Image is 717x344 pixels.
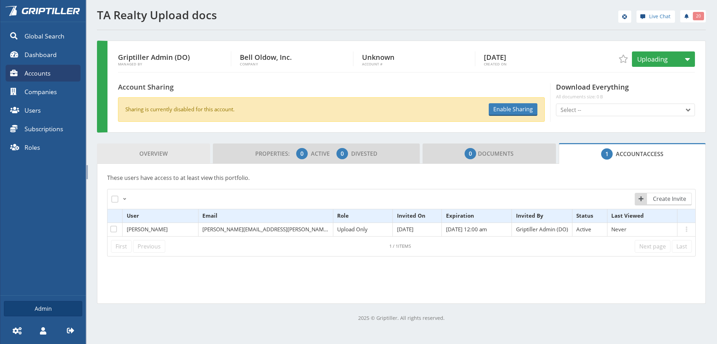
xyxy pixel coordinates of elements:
[337,226,368,233] span: Upload Only
[635,193,692,205] a: Create Invite
[107,174,696,182] p: These users have access to at least view this portfolio.
[133,240,165,253] a: Previous
[465,147,514,161] span: Documents
[556,94,695,99] span: All documents size: 0 B
[6,102,81,119] a: Users
[442,209,512,223] th: Expiration
[25,124,63,133] span: Subscriptions
[446,226,487,233] span: [DATE] 12:00 am
[572,209,607,223] th: Status
[469,149,472,158] span: 0
[6,28,81,44] a: Global Search
[111,193,121,203] label: Select All
[362,62,475,66] span: Account #
[97,9,397,21] h1: TA Realty Upload docs
[25,69,50,78] span: Accounts
[556,104,695,116] button: Select --
[398,243,411,249] span: items
[632,51,695,67] button: Uploading
[605,150,608,158] span: 1
[512,209,572,223] th: Invited By
[680,10,706,22] a: 20
[636,10,675,25] div: help
[300,149,304,158] span: 0
[556,83,695,100] h4: Download Everything
[127,226,168,233] span: [PERSON_NAME]
[619,55,627,63] span: Add to Favorites
[576,226,591,233] span: Active
[672,240,692,253] a: Last
[202,226,371,233] span: [PERSON_NAME][EMAIL_ADDRESS][PERSON_NAME][DOMAIN_NAME]
[389,243,411,250] div: Click to refresh datatable
[118,62,231,66] span: Managed By
[240,62,353,66] span: Company
[362,51,475,66] div: Unknown
[123,209,199,223] th: User
[637,55,668,63] span: Uploading
[484,51,597,66] div: [DATE]
[341,149,344,158] span: 0
[636,10,675,23] a: Live Chat
[6,120,81,137] a: Subscriptions
[489,103,537,116] button: Enable Sharing
[6,83,81,100] a: Companies
[255,150,295,157] span: Properties:
[118,51,231,66] div: Griptiller Admin (DO)
[649,13,670,20] span: Live Chat
[484,62,597,66] span: Created On
[561,106,581,114] span: Select --
[618,10,631,25] div: help
[311,150,335,157] span: Active
[601,147,663,161] span: Access
[611,226,626,233] span: Never
[648,195,691,203] span: Create Invite
[139,147,168,161] span: Overview
[111,240,692,253] nav: pagination
[616,150,643,158] span: Account
[333,209,393,223] th: Role
[696,13,701,19] span: 20
[118,83,174,91] h4: Account Sharing
[125,105,235,113] p: Sharing is currently disabled for this account.
[25,87,57,96] span: Companies
[393,209,442,223] th: Invited On
[351,150,377,157] span: Divested
[635,240,670,253] a: Next page
[397,226,413,233] span: [DATE]
[240,51,353,66] div: Bell Oldow, Inc.
[97,314,706,322] p: 2025 © Griptiller. All rights reserved.
[516,226,568,233] span: Griptiller Admin (DO)
[25,50,57,59] span: Dashboard
[25,106,41,115] span: Users
[111,240,132,253] a: First
[6,139,81,156] a: Roles
[4,301,82,316] a: Admin
[675,9,706,23] div: notifications
[25,31,64,41] span: Global Search
[607,209,677,223] th: Last Viewed
[198,209,333,223] th: Email
[6,65,81,82] a: Accounts
[6,46,81,63] a: Dashboard
[25,143,40,152] span: Roles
